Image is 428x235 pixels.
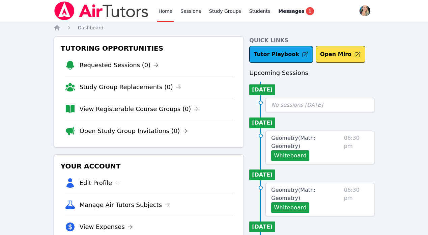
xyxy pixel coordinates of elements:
button: Open Miro [316,46,365,63]
li: [DATE] [249,221,275,232]
a: Tutor Playbook [249,46,313,63]
a: Edit Profile [80,178,120,188]
a: View Expenses [80,222,133,232]
span: Messages [278,8,304,15]
img: Air Tutors [54,1,149,20]
span: Geometry ( Math: Geometry ) [271,187,315,201]
a: Geometry(Math: Geometry) [271,186,341,202]
span: 1 [306,7,314,15]
a: Geometry(Math: Geometry) [271,134,341,150]
a: Requested Sessions (0) [80,60,159,70]
a: Dashboard [78,24,104,31]
a: Study Group Replacements (0) [80,82,181,92]
li: [DATE] [249,84,275,95]
h3: Your Account [59,160,238,172]
span: 06:30 pm [344,134,369,161]
span: No sessions [DATE] [271,102,323,108]
span: Dashboard [78,25,104,30]
li: [DATE] [249,117,275,128]
span: Geometry ( Math: Geometry ) [271,135,315,149]
h3: Upcoming Sessions [249,68,374,78]
nav: Breadcrumb [54,24,375,31]
span: 06:30 pm [344,186,369,213]
a: View Registerable Course Groups (0) [80,104,199,114]
h4: Quick Links [249,36,374,45]
li: [DATE] [249,169,275,180]
a: Open Study Group Invitations (0) [80,126,188,136]
button: Whiteboard [271,150,309,161]
h3: Tutoring Opportunities [59,42,238,54]
a: Manage Air Tutors Subjects [80,200,170,210]
button: Whiteboard [271,202,309,213]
